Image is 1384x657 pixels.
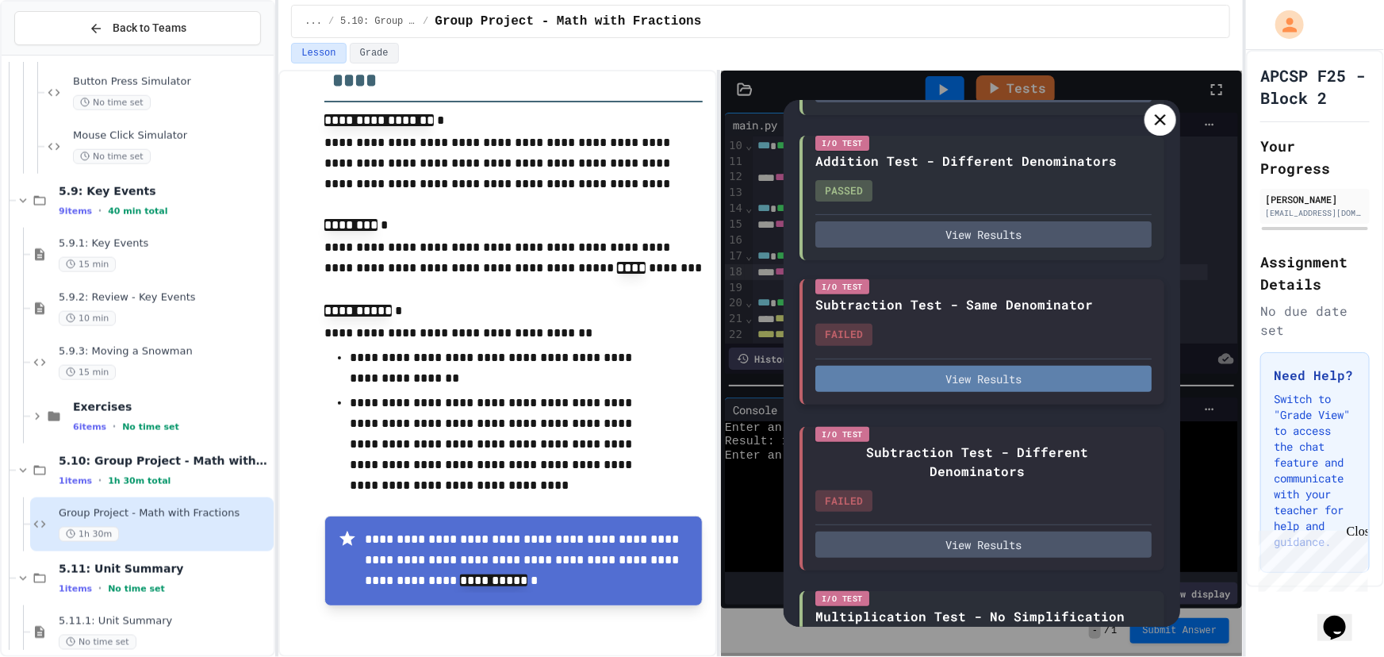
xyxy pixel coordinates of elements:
[1260,302,1370,340] div: No due date set
[1265,192,1365,206] div: [PERSON_NAME]
[305,15,322,28] span: ...
[59,206,92,217] span: 9 items
[1274,391,1356,550] p: Switch to "Grade View" to access the chat feature and communicate with your teacher for help and ...
[59,615,270,628] span: 5.11.1: Unit Summary
[350,43,399,63] button: Grade
[98,474,102,487] span: •
[815,591,869,606] div: I/O Test
[1260,135,1370,179] h2: Your Progress
[328,15,334,28] span: /
[73,149,151,164] span: No time set
[1317,594,1368,641] iframe: chat widget
[59,454,270,468] span: 5.10: Group Project - Math with Fractions
[815,443,1139,481] div: Subtraction Test - Different Denominators
[340,15,416,28] span: 5.10: Group Project - Math with Fractions
[815,324,872,346] div: FAILED
[108,584,165,594] span: No time set
[59,584,92,594] span: 1 items
[815,427,869,442] div: I/O Test
[1260,64,1370,109] h1: APCSP F25 - Block 2
[59,237,270,251] span: 5.9.1: Key Events
[73,422,106,432] span: 6 items
[59,345,270,359] span: 5.9.3: Moving a Snowman
[59,507,270,521] span: Group Project - Math with Fractions
[59,365,116,380] span: 15 min
[59,635,136,650] span: No time set
[98,582,102,595] span: •
[59,291,270,305] span: 5.9.2: Review - Key Events
[815,490,872,513] div: FAILED
[59,562,270,576] span: 5.11: Unit Summary
[59,476,92,486] span: 1 items
[815,152,1117,171] div: Addition Test - Different Denominators
[815,366,1152,392] button: View Results
[73,129,270,143] span: Mouse Click Simulator
[14,11,261,45] button: Back to Teams
[108,206,167,217] span: 40 min total
[1274,366,1356,385] h3: Need Help?
[113,20,186,36] span: Back to Teams
[122,422,179,432] span: No time set
[59,527,119,542] span: 1h 30m
[815,136,869,151] div: I/O Test
[815,180,872,202] div: PASSED
[291,43,346,63] button: Lesson
[1252,524,1368,592] iframe: chat widget
[435,12,701,31] span: Group Project - Math with Fractions
[815,607,1125,626] div: Multiplication Test - No Simplification
[73,75,270,89] span: Button Press Simulator
[1259,6,1308,43] div: My Account
[1265,207,1365,219] div: [EMAIL_ADDRESS][DOMAIN_NAME]
[815,295,1093,314] div: Subtraction Test - Same Denominator
[59,311,116,326] span: 10 min
[59,184,270,198] span: 5.9: Key Events
[73,400,270,414] span: Exercises
[113,421,116,433] span: •
[423,15,428,28] span: /
[815,279,869,294] div: I/O Test
[1260,251,1370,295] h2: Assignment Details
[815,532,1152,558] button: View Results
[73,95,151,110] span: No time set
[6,6,109,101] div: Chat with us now!Close
[815,221,1152,248] button: View Results
[59,257,116,272] span: 15 min
[108,476,171,486] span: 1h 30m total
[98,205,102,217] span: •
